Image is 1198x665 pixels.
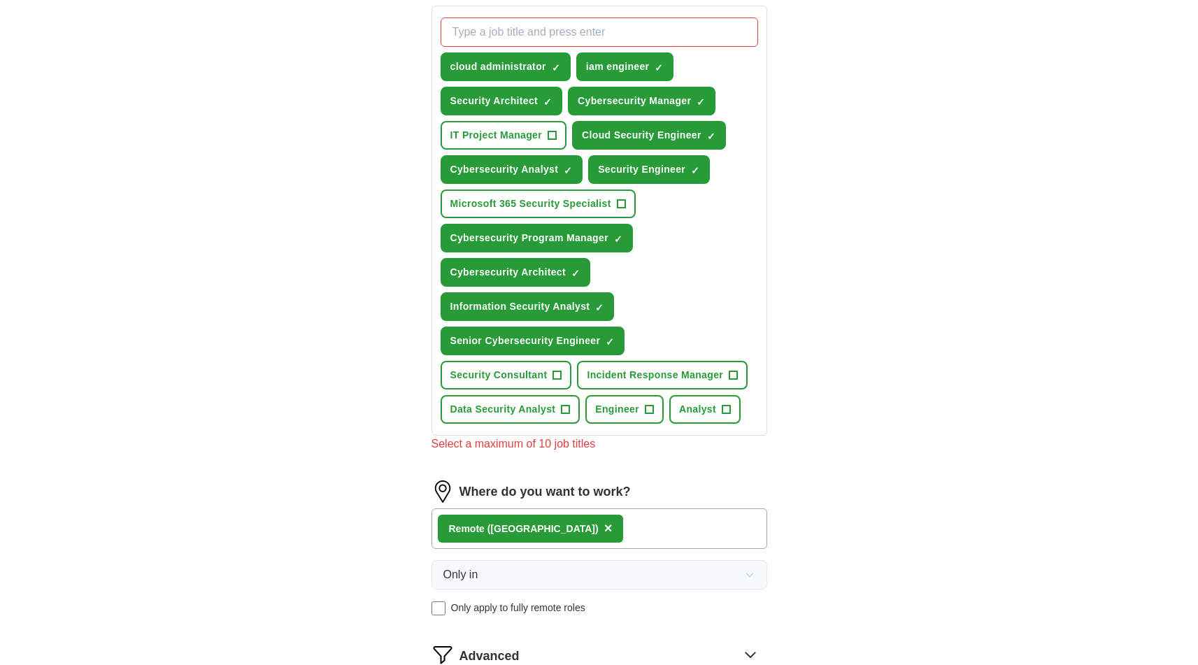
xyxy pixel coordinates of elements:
span: Information Security Analyst [450,299,590,314]
span: Incident Response Manager [587,368,723,382]
span: Cybersecurity Architect [450,265,566,280]
span: Data Security Analyst [450,402,556,417]
span: Microsoft 365 Security Specialist [450,196,611,211]
span: iam engineer [586,59,650,74]
span: × [604,520,613,536]
input: Only apply to fully remote roles [432,601,445,615]
button: IT Project Manager [441,121,567,150]
span: Senior Cybersecurity Engineer [450,334,601,348]
button: Cybersecurity Architect✓ [441,258,590,287]
span: ✓ [614,234,622,245]
div: Remote ([GEOGRAPHIC_DATA]) [449,522,599,536]
button: Security Consultant [441,361,572,389]
button: Security Engineer✓ [588,155,710,184]
img: location.png [432,480,454,503]
button: Senior Cybersecurity Engineer✓ [441,327,625,355]
span: ✓ [564,165,572,176]
label: Where do you want to work? [459,482,631,501]
button: Cybersecurity Manager✓ [568,87,715,115]
span: Cybersecurity Manager [578,94,691,108]
span: Cybersecurity Analyst [450,162,559,177]
button: Analyst [669,395,741,424]
span: Engineer [595,402,639,417]
button: Cybersecurity Analyst✓ [441,155,583,184]
span: cloud administrator [450,59,546,74]
span: Security Architect [450,94,539,108]
span: ✓ [691,165,699,176]
button: × [604,518,613,539]
span: ✓ [655,62,663,73]
span: Analyst [679,402,716,417]
span: ✓ [606,336,614,348]
button: Only in [432,560,767,589]
span: Only apply to fully remote roles [451,601,585,615]
button: Information Security Analyst✓ [441,292,615,321]
span: IT Project Manager [450,128,543,143]
span: Cloud Security Engineer [582,128,701,143]
button: Cloud Security Engineer✓ [572,121,726,150]
button: Data Security Analyst [441,395,580,424]
span: ✓ [552,62,560,73]
span: ✓ [571,268,580,279]
span: ✓ [707,131,715,142]
span: ✓ [697,96,705,108]
button: cloud administrator✓ [441,52,571,81]
span: Cybersecurity Program Manager [450,231,608,245]
span: Only in [443,566,478,583]
span: ✓ [595,302,604,313]
button: Engineer [585,395,664,424]
span: ✓ [543,96,552,108]
div: Select a maximum of 10 job titles [432,436,767,452]
input: Type a job title and press enter [441,17,758,47]
button: Cybersecurity Program Manager✓ [441,224,633,252]
button: iam engineer✓ [576,52,674,81]
button: Incident Response Manager [577,361,748,389]
button: Microsoft 365 Security Specialist [441,190,636,218]
span: Security Engineer [598,162,685,177]
span: Security Consultant [450,368,548,382]
button: Security Architect✓ [441,87,563,115]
